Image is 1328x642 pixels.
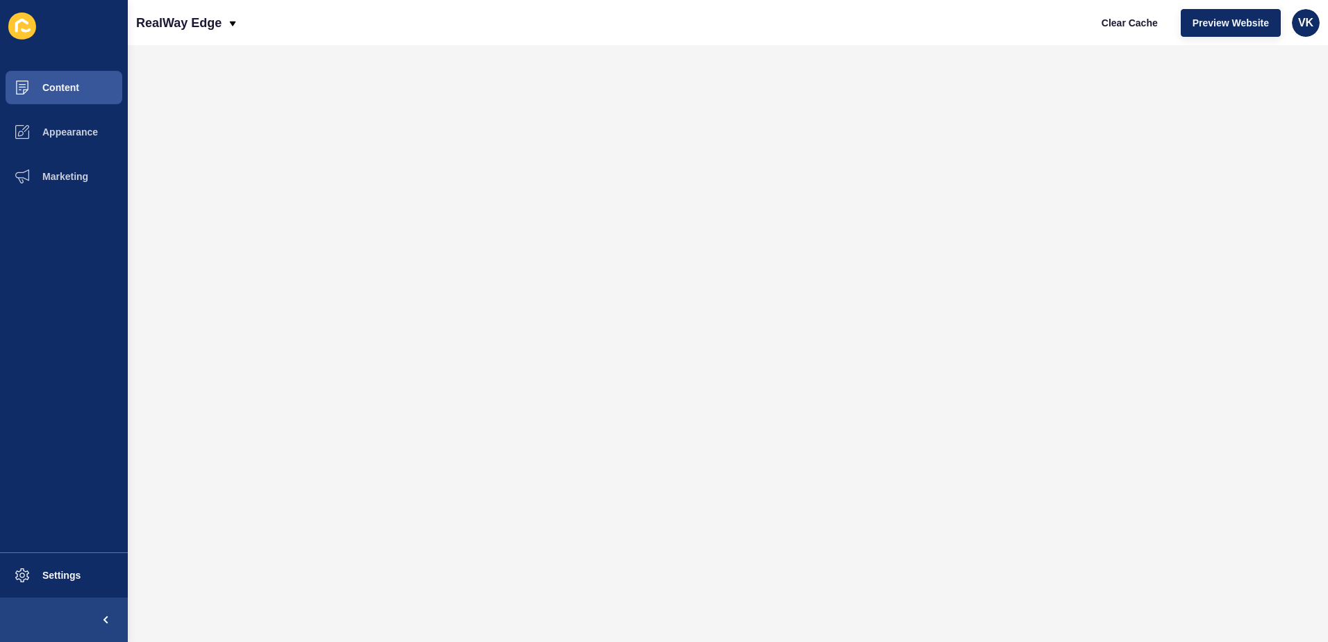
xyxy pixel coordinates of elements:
p: RealWay Edge [136,6,222,40]
span: Clear Cache [1102,16,1158,30]
span: VK [1298,16,1313,30]
button: Preview Website [1181,9,1281,37]
button: Clear Cache [1090,9,1170,37]
span: Preview Website [1193,16,1269,30]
